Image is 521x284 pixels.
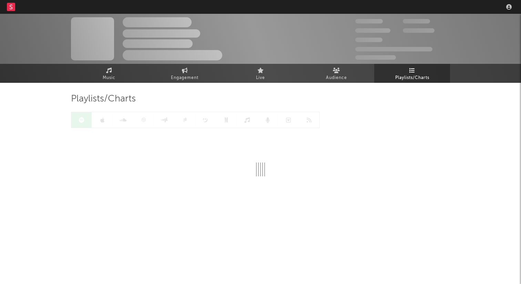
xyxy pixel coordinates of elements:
span: 300,000 [355,19,383,23]
span: Engagement [171,74,198,82]
span: Live [256,74,265,82]
a: Engagement [147,64,223,83]
span: Playlists/Charts [395,74,429,82]
span: 100,000 [403,19,430,23]
span: 50,000,000 Monthly Listeners [355,47,432,51]
span: Music [103,74,115,82]
a: Playlists/Charts [374,64,450,83]
span: Playlists/Charts [71,95,136,103]
span: Jump Score: 85.0 [355,55,396,60]
span: 50,000,000 [355,28,390,33]
span: 1,000,000 [403,28,435,33]
a: Audience [298,64,374,83]
span: Audience [326,74,347,82]
span: 100,000 [355,38,382,42]
a: Music [71,64,147,83]
a: Live [223,64,298,83]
